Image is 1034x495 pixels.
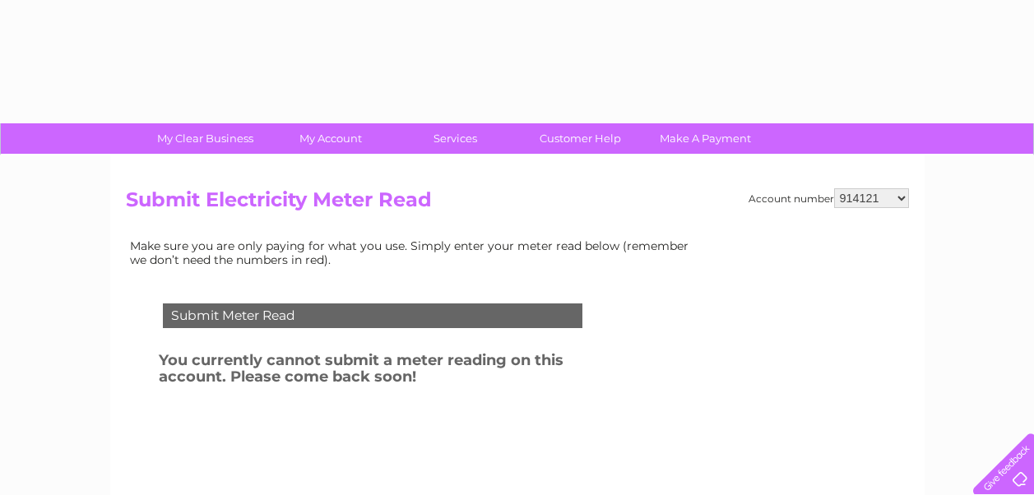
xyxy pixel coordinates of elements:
a: My Clear Business [137,123,273,154]
a: Services [387,123,523,154]
a: Customer Help [512,123,648,154]
div: Account number [749,188,909,208]
a: My Account [262,123,398,154]
a: Make A Payment [638,123,773,154]
div: Submit Meter Read [163,303,582,328]
td: Make sure you are only paying for what you use. Simply enter your meter read below (remember we d... [126,235,702,270]
h2: Submit Electricity Meter Read [126,188,909,220]
h3: You currently cannot submit a meter reading on this account. Please come back soon! [159,349,626,394]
